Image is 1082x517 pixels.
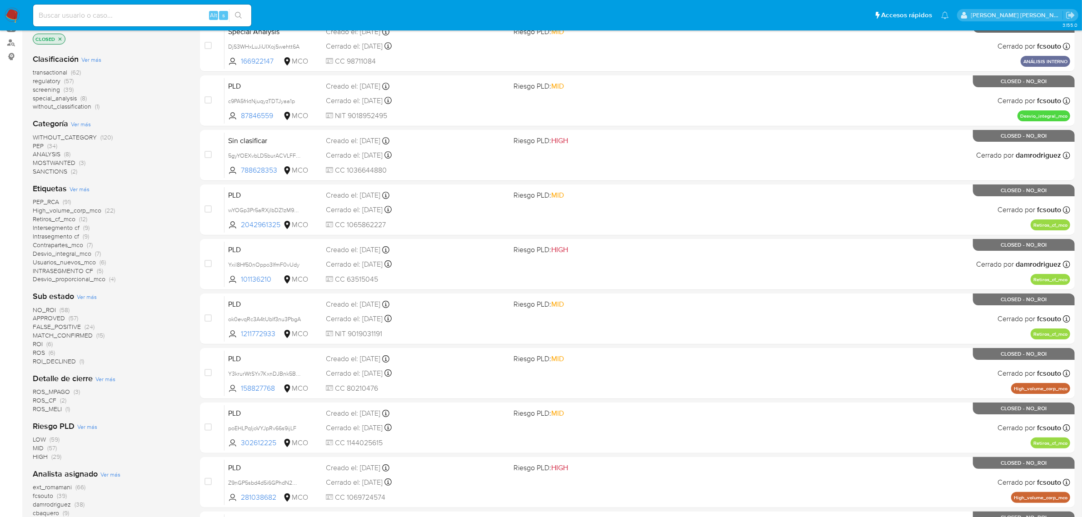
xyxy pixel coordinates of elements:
[941,11,949,19] a: Notificaciones
[1062,21,1077,29] span: 3.155.0
[971,11,1063,20] p: juan.montanobonaga@mercadolibre.com.co
[33,10,251,21] input: Buscar usuario o caso...
[1066,10,1075,20] a: Salir
[229,9,248,22] button: search-icon
[222,11,225,20] span: s
[210,11,217,20] span: Alt
[881,10,932,20] span: Accesos rápidos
